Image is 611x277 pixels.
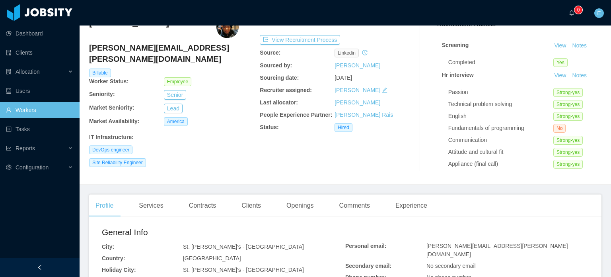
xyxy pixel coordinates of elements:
[260,37,340,43] a: icon: exportView Recruitment Process
[335,87,380,93] a: [PERSON_NAME]
[89,118,140,124] b: Market Availability:
[335,62,380,69] a: [PERSON_NAME]
[260,99,298,106] b: Last allocator:
[448,136,553,144] div: Communication
[89,145,132,154] span: DevOps engineer
[260,62,292,69] b: Sourced by:
[89,42,239,65] h4: [PERSON_NAME][EMAIL_ADDRESS][PERSON_NAME][DOMAIN_NAME]
[164,90,186,100] button: Senior
[335,99,380,106] a: [PERSON_NAME]
[553,160,583,169] span: Strong-yes
[6,145,12,151] i: icon: line-chart
[335,49,359,57] span: linkedin
[89,104,134,111] b: Market Seniority:
[183,255,241,261] span: [GEOGRAPHIC_DATA]
[164,117,188,126] span: America
[164,104,183,113] button: Lead
[102,244,114,250] b: City:
[335,75,352,81] span: [DATE]
[183,267,304,273] span: St. [PERSON_NAME]'s - [GEOGRAPHIC_DATA]
[280,194,320,217] div: Openings
[6,165,12,170] i: icon: setting
[6,121,73,137] a: icon: profileTasks
[164,77,191,86] span: Employee
[448,112,553,120] div: English
[183,244,304,250] span: St. [PERSON_NAME]'s - [GEOGRAPHIC_DATA]
[553,112,583,121] span: Strong-yes
[335,112,393,118] a: [PERSON_NAME] Rais
[382,87,387,93] i: icon: edit
[235,194,267,217] div: Clients
[260,75,299,81] b: Sourcing date:
[448,160,553,168] div: Appliance (final call)
[6,45,73,61] a: icon: auditClients
[260,87,312,93] b: Recruiter assigned:
[448,148,553,156] div: Attitude and cultural fit
[448,58,553,67] div: Completed
[551,42,569,49] a: View
[89,91,115,97] b: Seniority:
[569,10,574,16] i: icon: bell
[89,134,134,140] b: IT Infrastructure :
[553,58,568,67] span: Yes
[132,194,169,217] div: Services
[16,145,35,151] span: Reports
[6,26,73,41] a: icon: pie-chartDashboard
[6,69,12,75] i: icon: solution
[569,41,590,51] button: Notes
[102,255,125,261] b: Country:
[216,16,239,38] img: a3c6c731-e83c-4a32-a118-c35a37c83cd3_665498b429ff3-400w.png
[102,267,136,273] b: Holiday City:
[553,148,583,157] span: Strong-yes
[448,100,553,108] div: Technical problem solving
[553,88,583,97] span: Strong-yes
[448,88,553,96] div: Passion
[553,136,583,145] span: Strong-yes
[426,243,568,257] span: [PERSON_NAME][EMAIL_ADDRESS][PERSON_NAME][DOMAIN_NAME]
[597,8,601,18] span: E
[345,263,391,269] b: Secondary email:
[6,102,73,118] a: icon: userWorkers
[260,124,278,130] b: Status:
[89,69,111,77] span: Billable
[448,124,553,132] div: Fundamentals of programming
[389,194,434,217] div: Experience
[335,123,352,132] span: Hired
[16,164,49,171] span: Configuration
[426,263,476,269] span: No secondary email
[345,243,387,249] b: Personal email:
[89,78,128,84] b: Worker Status:
[442,72,474,78] strong: Hr interview
[102,226,345,239] h2: General Info
[569,71,590,81] button: Notes
[333,194,376,217] div: Comments
[89,158,146,167] span: Site Reliability Engineer
[260,35,340,45] button: icon: exportView Recruitment Process
[16,69,40,75] span: Allocation
[574,6,582,14] sup: 0
[260,49,280,56] b: Source:
[6,83,73,99] a: icon: robotUsers
[553,124,566,133] span: No
[553,100,583,109] span: Strong-yes
[362,50,368,55] i: icon: history
[183,194,222,217] div: Contracts
[551,72,569,79] a: View
[442,42,469,48] strong: Screening
[260,112,332,118] b: People Experience Partner:
[89,194,120,217] div: Profile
